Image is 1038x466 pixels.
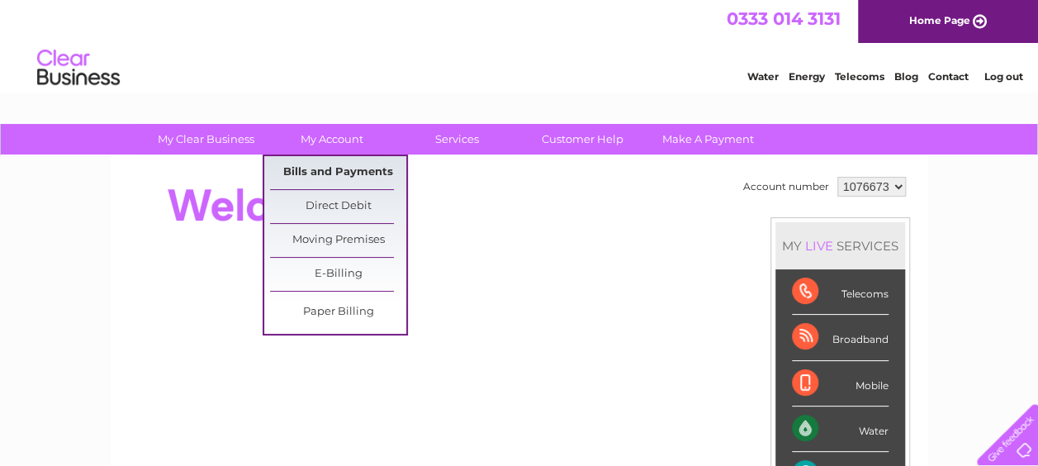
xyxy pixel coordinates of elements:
a: Energy [789,70,825,83]
a: Services [389,124,525,155]
img: logo.png [36,43,121,93]
div: LIVE [802,238,837,254]
a: Telecoms [835,70,884,83]
a: My Account [263,124,400,155]
a: E-Billing [270,258,406,291]
a: Blog [894,70,918,83]
a: 0333 014 3131 [727,8,841,29]
div: MY SERVICES [775,222,905,269]
a: Water [747,70,779,83]
a: Bills and Payments [270,156,406,189]
div: Mobile [792,361,889,407]
a: Log out [983,70,1022,83]
td: Account number [739,173,833,201]
div: Broadband [792,315,889,360]
div: Telecoms [792,269,889,315]
a: Moving Premises [270,224,406,257]
div: Clear Business is a trading name of Verastar Limited (registered in [GEOGRAPHIC_DATA] No. 3667643... [130,9,910,80]
a: Contact [928,70,969,83]
a: My Clear Business [138,124,274,155]
div: Water [792,407,889,452]
a: Direct Debit [270,190,406,223]
a: Paper Billing [270,296,406,329]
a: Customer Help [514,124,651,155]
a: Make A Payment [640,124,776,155]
